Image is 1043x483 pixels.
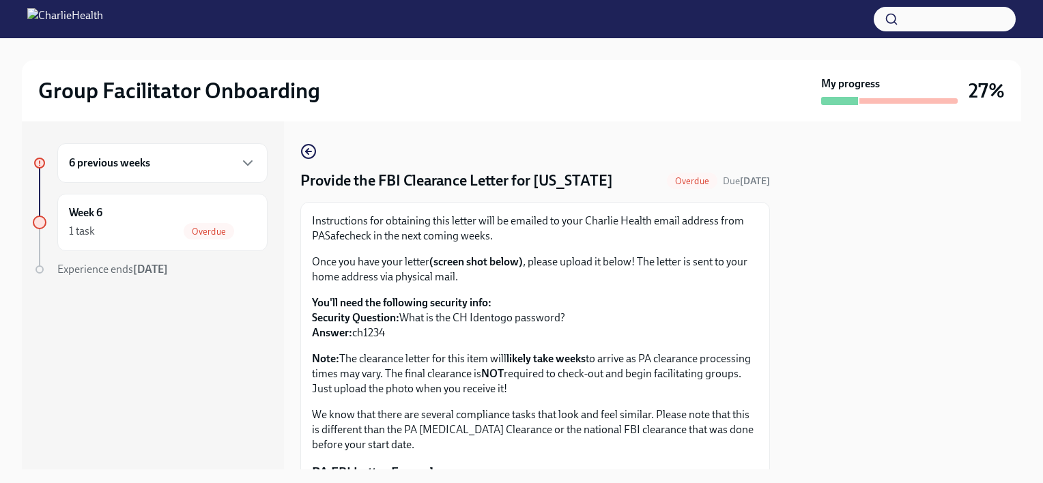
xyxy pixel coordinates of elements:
[300,171,613,191] h4: Provide the FBI Clearance Letter for [US_STATE]
[821,76,880,91] strong: My progress
[312,351,758,396] p: The clearance letter for this item will to arrive as PA clearance processing times may vary. The ...
[969,78,1005,103] h3: 27%
[38,77,320,104] h2: Group Facilitator Onboarding
[481,367,504,380] strong: NOT
[27,8,103,30] img: CharlieHealth
[133,263,168,276] strong: [DATE]
[69,156,150,171] h6: 6 previous weeks
[312,311,399,324] strong: Security Question:
[184,226,234,237] span: Overdue
[723,175,770,188] span: September 23rd, 2025 10:00
[312,407,758,452] p: We know that there are several compliance tasks that look and feel similar. Please note that this...
[312,296,491,309] strong: You'll need the following security info:
[69,205,102,220] h6: Week 6
[740,175,770,187] strong: [DATE]
[312,254,758,284] p: Once you have your letter , please upload it below! The letter is sent to your home address via p...
[312,463,758,481] p: PA FBI Letter Example
[429,255,523,268] strong: (screen shot below)
[723,175,770,187] span: Due
[69,224,95,239] div: 1 task
[57,263,168,276] span: Experience ends
[312,295,758,340] p: What is the CH Identogo password? ch1234
[33,194,268,251] a: Week 61 taskOverdue
[312,326,352,339] strong: Answer:
[312,352,339,365] strong: Note:
[506,352,586,365] strong: likely take weeks
[57,143,268,183] div: 6 previous weeks
[667,176,717,186] span: Overdue
[312,214,758,244] p: Instructions for obtaining this letter will be emailed to your Charlie Health email address from ...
